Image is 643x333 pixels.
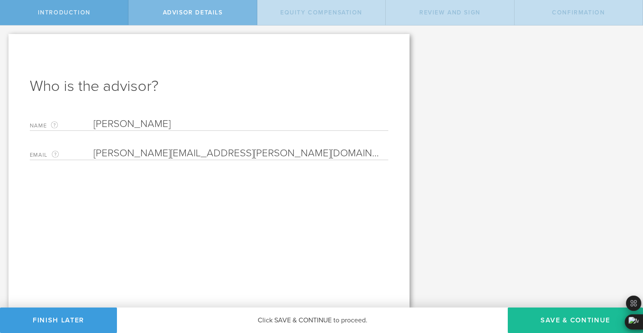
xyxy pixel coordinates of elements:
[30,150,94,160] label: Email
[94,118,388,130] input: Required
[280,9,362,16] span: Equity Compensation
[163,9,223,16] span: Advisor Details
[94,147,384,160] input: Required
[508,308,643,333] button: Save & Continue
[38,9,91,16] span: Introduction
[30,76,388,96] h1: Who is the advisor?
[419,9,481,16] span: Review and Sign
[117,308,508,333] div: Click SAVE & CONTINUE to proceed.
[30,121,94,130] label: Name
[552,9,605,16] span: Confirmation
